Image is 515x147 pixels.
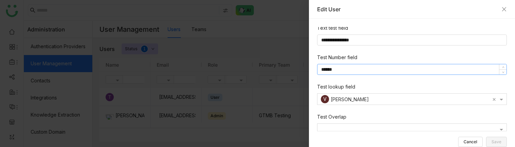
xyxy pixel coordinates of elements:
[492,96,498,102] span: Clear all
[317,24,348,32] label: Text test field
[317,5,498,13] div: Edit User
[317,113,346,121] label: Test Overlap
[317,54,357,61] label: Test Number field
[317,83,355,91] label: Test lookup field
[486,137,507,147] button: Save
[331,96,369,102] span: [PERSON_NAME]
[458,137,483,147] button: Cancel
[501,6,507,12] button: Close
[323,95,327,103] span: V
